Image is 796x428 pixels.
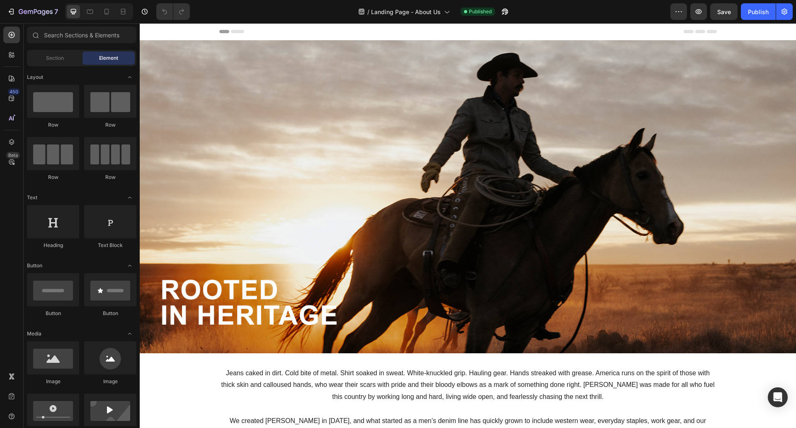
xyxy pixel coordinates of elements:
[371,7,441,16] span: Landing Page - About Us
[717,8,731,15] span: Save
[741,3,776,20] button: Publish
[90,394,566,425] span: We created [PERSON_NAME] in [DATE], and what started as a men’s denim line has quickly grown to i...
[84,242,136,249] div: Text Block
[99,54,118,62] span: Element
[748,7,769,16] div: Publish
[27,27,136,43] input: Search Sections & Elements
[710,3,738,20] button: Save
[27,330,41,338] span: Media
[84,310,136,317] div: Button
[84,174,136,181] div: Row
[3,3,62,20] button: 7
[27,242,79,249] div: Heading
[469,8,492,15] span: Published
[768,387,788,407] div: Open Intercom Messenger
[6,152,20,159] div: Beta
[156,3,190,20] div: Undo/Redo
[123,71,136,84] span: Toggle open
[46,54,64,62] span: Section
[123,191,136,204] span: Toggle open
[8,88,20,95] div: 450
[367,7,369,16] span: /
[140,23,796,428] iframe: Design area
[27,310,79,317] div: Button
[27,378,79,385] div: Image
[84,378,136,385] div: Image
[27,121,79,129] div: Row
[84,121,136,129] div: Row
[27,194,37,201] span: Text
[54,7,58,17] p: 7
[123,327,136,340] span: Toggle open
[27,174,79,181] div: Row
[123,259,136,272] span: Toggle open
[27,73,43,81] span: Layout
[27,262,42,269] span: Button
